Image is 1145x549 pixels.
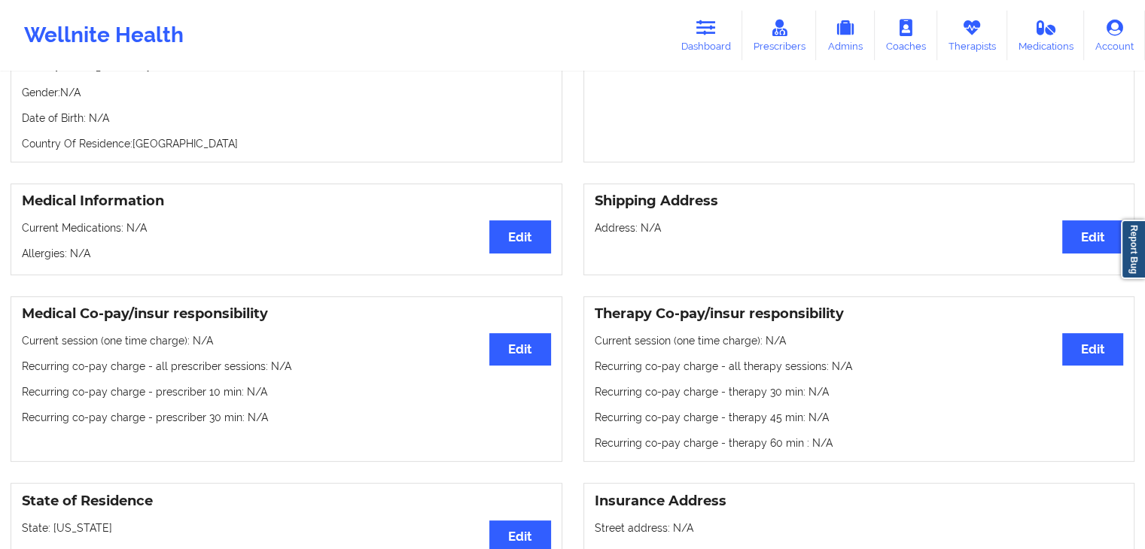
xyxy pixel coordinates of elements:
h3: Medical Co-pay/insur responsibility [22,305,551,323]
p: Current session (one time charge): N/A [595,333,1124,348]
h3: Medical Information [22,193,551,210]
button: Edit [489,220,550,253]
p: Recurring co-pay charge - prescriber 30 min : N/A [22,410,551,425]
a: Admins [816,11,875,60]
a: Account [1084,11,1145,60]
a: Prescribers [742,11,817,60]
p: Recurring co-pay charge - therapy 60 min : N/A [595,435,1124,450]
a: Therapists [937,11,1007,60]
p: Street address: N/A [595,520,1124,535]
h3: Therapy Co-pay/insur responsibility [595,305,1124,323]
button: Edit [1062,220,1123,253]
button: Edit [489,333,550,365]
p: Date of Birth: N/A [22,111,551,126]
p: Recurring co-pay charge - therapy 45 min : N/A [595,410,1124,425]
p: State: [US_STATE] [22,520,551,535]
a: Dashboard [670,11,742,60]
p: Address: N/A [595,220,1124,235]
p: Recurring co-pay charge - therapy 30 min : N/A [595,384,1124,399]
button: Edit [1062,333,1123,365]
h3: State of Residence [22,493,551,510]
p: Current session (one time charge): N/A [22,333,551,348]
p: Current Medications: N/A [22,220,551,235]
p: Recurring co-pay charge - all therapy sessions : N/A [595,359,1124,374]
a: Coaches [875,11,937,60]
h3: Insurance Address [595,493,1124,510]
a: Report Bug [1121,220,1145,279]
p: Allergies: N/A [22,246,551,261]
a: Medications [1007,11,1085,60]
p: Country Of Residence: [GEOGRAPHIC_DATA] [22,136,551,151]
p: Recurring co-pay charge - prescriber 10 min : N/A [22,384,551,399]
p: Gender: N/A [22,85,551,100]
p: Recurring co-pay charge - all prescriber sessions : N/A [22,359,551,374]
h3: Shipping Address [595,193,1124,210]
